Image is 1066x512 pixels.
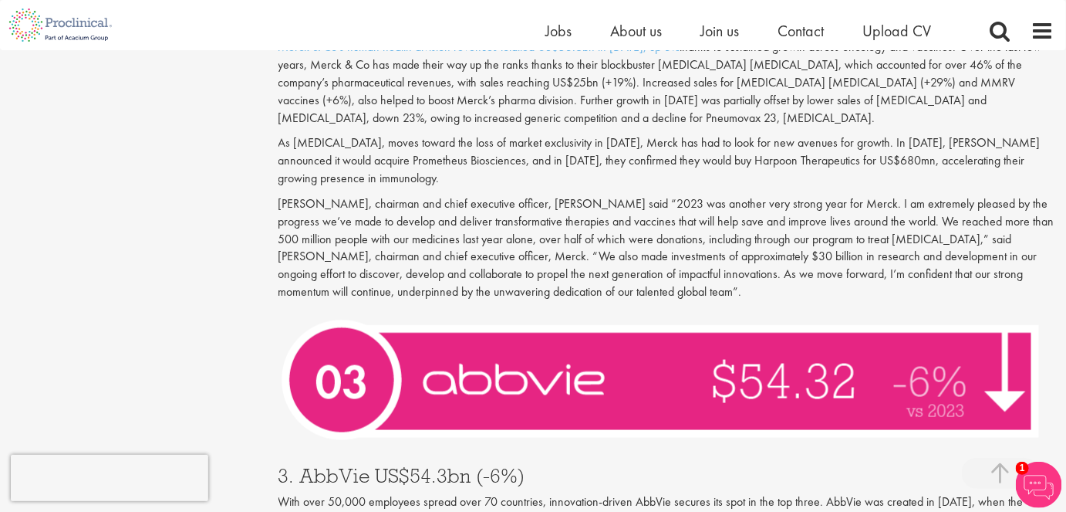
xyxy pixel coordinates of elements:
[862,21,931,41] a: Upload CV
[545,21,572,41] a: Jobs
[278,134,1055,188] p: As [MEDICAL_DATA], moves toward the loss of market exclusivity in [DATE], Merck has had to look f...
[1016,462,1062,508] img: Chatbot
[278,39,1055,127] p: thanks to sustained growth across oncology and vaccines. Over the last few years, Merck & Co has ...
[278,195,1055,301] p: [PERSON_NAME], chairman and chief executive officer, [PERSON_NAME] said “2023 was another very st...
[778,21,824,41] a: Contact
[278,466,1055,487] h3: 3. AbbVie US$54.3bn (-6%)
[11,455,208,501] iframe: reCAPTCHA
[700,21,739,41] a: Join us
[610,21,662,41] a: About us
[1016,462,1029,475] span: 1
